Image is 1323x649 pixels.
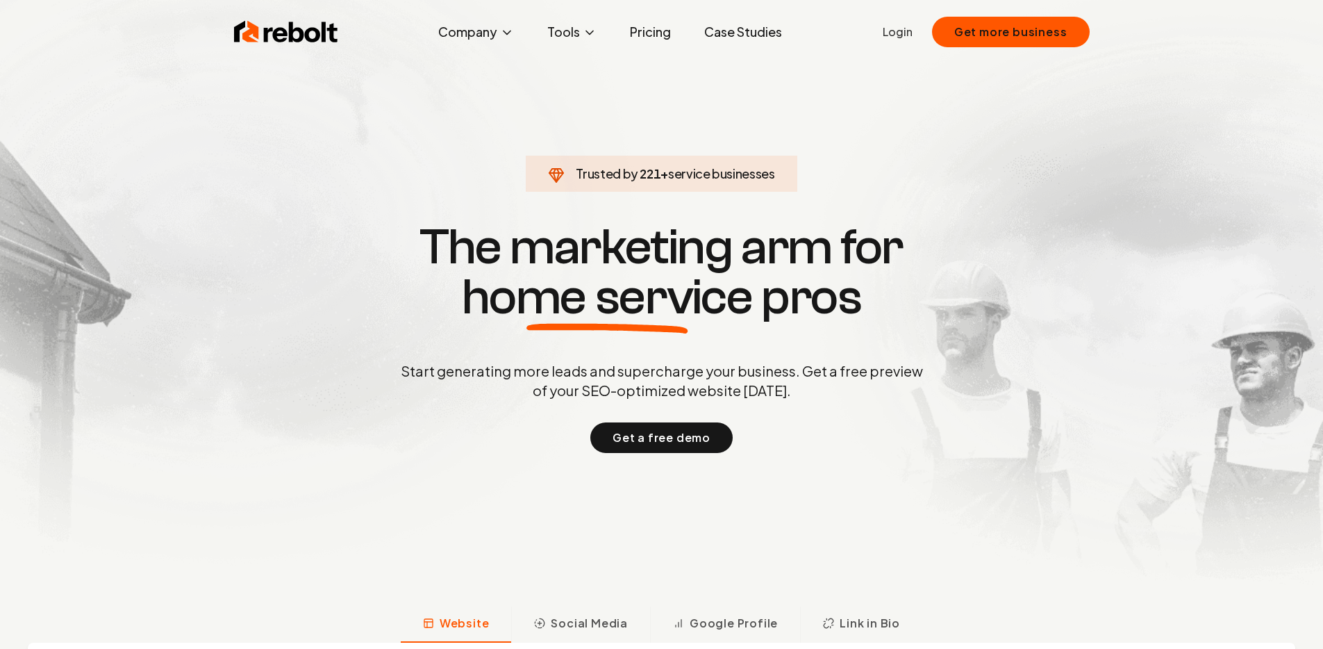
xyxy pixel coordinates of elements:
a: Pricing [619,18,682,46]
button: Get a free demo [590,422,733,453]
span: Link in Bio [840,615,900,632]
a: Login [883,24,913,40]
span: Website [440,615,490,632]
button: Company [427,18,525,46]
span: Google Profile [690,615,778,632]
span: Social Media [551,615,628,632]
button: Get more business [932,17,1090,47]
button: Website [401,607,512,643]
button: Social Media [511,607,650,643]
span: 221 [640,164,660,183]
h1: The marketing arm for pros [328,222,995,322]
img: Rebolt Logo [234,18,338,46]
span: + [660,165,668,181]
a: Case Studies [693,18,793,46]
span: Trusted by [576,165,638,181]
span: service businesses [668,165,775,181]
button: Link in Bio [800,607,922,643]
p: Start generating more leads and supercharge your business. Get a free preview of your SEO-optimiz... [398,361,926,400]
button: Tools [536,18,608,46]
button: Google Profile [650,607,800,643]
span: home service [462,272,753,322]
